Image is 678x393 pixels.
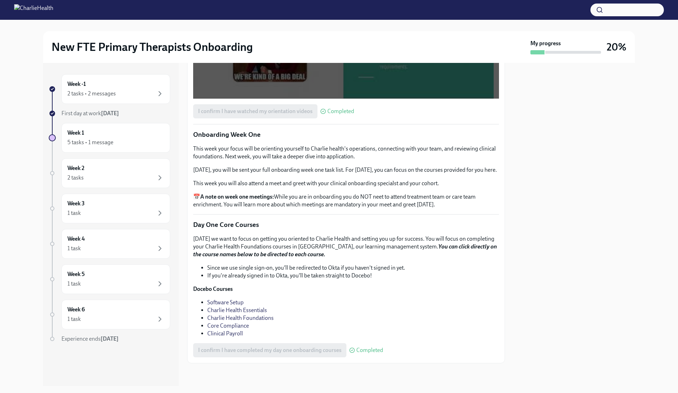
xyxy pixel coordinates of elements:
[49,158,170,188] a: Week 22 tasks
[193,243,497,258] strong: You can click directly on the course names below to be directed to each course.
[61,335,119,342] span: Experience ends
[61,110,119,117] span: First day at work
[327,108,354,114] span: Completed
[67,164,84,172] h6: Week 2
[67,315,81,323] div: 1 task
[193,235,499,258] p: [DATE] we want to focus on getting you oriented to Charlie Health and setting you up for success....
[49,300,170,329] a: Week 61 task
[193,145,499,160] p: This week your focus will be orienting yourself to Charlie health's operations, connecting with y...
[67,200,85,207] h6: Week 3
[101,335,119,342] strong: [DATE]
[67,280,81,288] div: 1 task
[530,40,561,47] strong: My progress
[67,245,81,252] div: 1 task
[101,110,119,117] strong: [DATE]
[207,264,499,272] li: Since we use single sign-on, you'll be redirected to Okta if you haven't signed in yet.
[49,194,170,223] a: Week 31 task
[67,174,84,182] div: 2 tasks
[67,129,84,137] h6: Week 1
[49,229,170,259] a: Week 41 task
[67,235,85,243] h6: Week 4
[207,272,499,280] li: If you're already signed in to Okta, you'll be taken straight to Docebo!
[193,286,233,292] strong: Docebo Courses
[67,80,86,88] h6: Week -1
[67,270,85,278] h6: Week 5
[207,315,274,321] a: Charlie Health Foundations
[207,330,243,337] a: Clinical Payroll
[193,220,499,229] p: Day One Core Courses
[52,40,253,54] h2: New FTE Primary Therapists Onboarding
[207,299,244,306] a: Software Setup
[193,193,499,209] p: 📅 While you are in onboarding you do NOT neet to attend treatment team or care team enrichment. Y...
[67,209,81,217] div: 1 task
[14,4,53,16] img: CharlieHealth
[193,166,499,174] p: [DATE], you will be sent your full onboarding week one task list. For [DATE], you can focus on th...
[193,180,499,187] p: This week you will also attend a meet and greet with your clinical onboarding specialst and your ...
[67,90,116,98] div: 2 tasks • 2 messages
[67,139,113,146] div: 5 tasks • 1 message
[49,123,170,153] a: Week 15 tasks • 1 message
[200,193,274,200] strong: A note on week one meetings:
[49,110,170,117] a: First day at work[DATE]
[193,130,499,139] p: Onboarding Week One
[49,264,170,294] a: Week 51 task
[49,74,170,104] a: Week -12 tasks • 2 messages
[67,306,85,313] h6: Week 6
[356,347,383,353] span: Completed
[207,322,249,329] a: Core Compliance
[207,307,267,313] a: Charlie Health Essentials
[607,41,626,53] h3: 20%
